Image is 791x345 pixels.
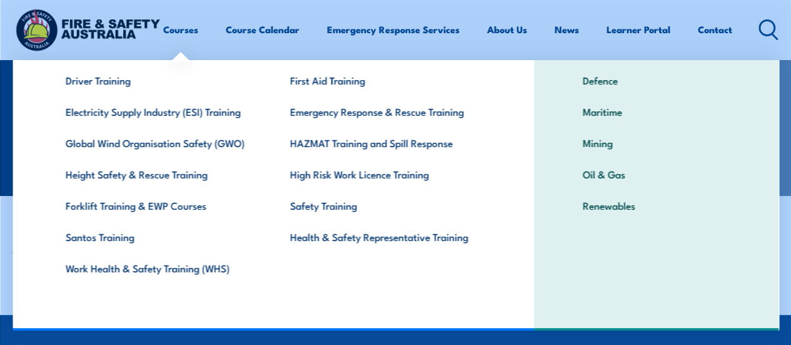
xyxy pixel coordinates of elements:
[270,127,495,158] a: HAZMAT Training and Spill Response
[270,96,495,127] a: Emergency Response & Rescue Training
[270,221,495,252] a: Health & Safety Representative Training
[46,64,270,96] a: Driver Training
[563,64,750,96] a: Defence
[555,14,579,44] a: News
[487,14,527,44] a: About Us
[270,190,495,221] a: Safety Training
[46,96,270,127] a: Electricity Supply Industry (ESI) Training
[163,14,198,44] a: Courses
[563,96,750,127] a: Maritime
[46,252,270,284] a: Work Health & Safety Training (WHS)
[327,14,460,44] a: Emergency Response Services
[270,158,495,190] a: High Risk Work Licence Training
[46,158,270,190] a: Height Safety & Rescue Training
[563,190,750,221] a: Renewables
[226,14,300,44] a: Course Calendar
[698,14,732,44] a: Contact
[46,127,270,158] a: Global Wind Organisation Safety (GWO)
[607,14,670,44] a: Learner Portal
[46,190,270,221] a: Forklift Training & EWP Courses
[46,221,270,252] a: Santos Training
[270,64,495,96] a: First Aid Training
[563,158,750,190] a: Oil & Gas
[563,127,750,158] a: Mining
